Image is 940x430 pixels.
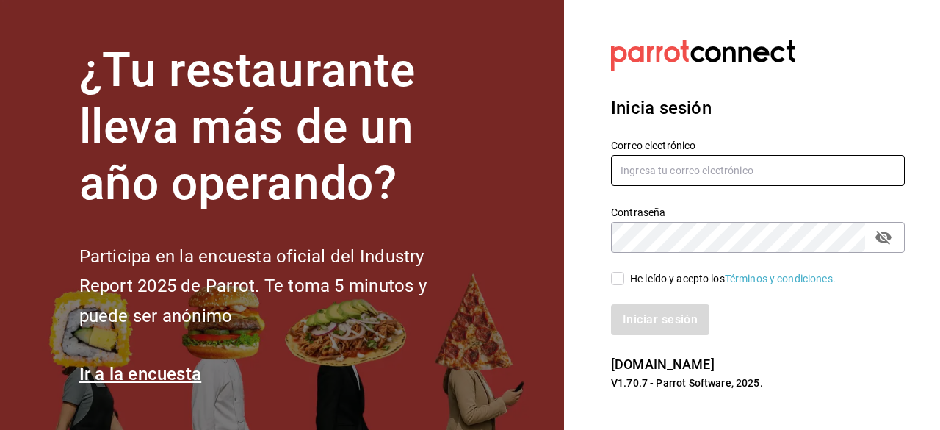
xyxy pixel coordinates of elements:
a: [DOMAIN_NAME] [611,356,715,372]
h3: Inicia sesión [611,95,905,121]
a: Términos y condiciones. [725,273,836,284]
label: Contraseña [611,207,905,218]
input: Ingresa tu correo electrónico [611,155,905,186]
div: He leído y acepto los [630,271,836,287]
a: Ir a la encuesta [79,364,202,384]
label: Correo electrónico [611,140,905,151]
h2: Participa en la encuesta oficial del Industry Report 2025 de Parrot. Te toma 5 minutos y puede se... [79,242,476,332]
p: V1.70.7 - Parrot Software, 2025. [611,376,905,390]
button: passwordField [871,225,896,250]
h1: ¿Tu restaurante lleva más de un año operando? [79,43,476,212]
